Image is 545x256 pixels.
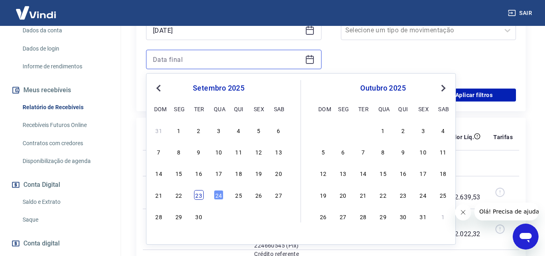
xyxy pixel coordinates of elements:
div: qua [378,104,388,114]
div: Choose segunda-feira, 22 de setembro de 2025 [174,190,184,200]
p: -R$ 2.022,32 [445,220,480,239]
div: Choose sexta-feira, 24 de outubro de 2025 [418,190,428,200]
div: outubro 2025 [317,83,449,93]
a: Informe de rendimentos [19,58,111,75]
div: Choose segunda-feira, 13 de outubro de 2025 [338,168,348,178]
div: Choose segunda-feira, 20 de outubro de 2025 [338,190,348,200]
iframe: Fechar mensagem [455,204,471,220]
div: Choose quinta-feira, 2 de outubro de 2025 [398,125,408,135]
p: -R$ 2.639,53 [445,183,480,202]
div: Choose sábado, 25 de outubro de 2025 [438,190,448,200]
div: Choose terça-feira, 7 de outubro de 2025 [358,147,368,157]
div: Choose domingo, 5 de outubro de 2025 [318,147,328,157]
div: Choose quarta-feira, 1 de outubro de 2025 [214,212,223,221]
div: Choose segunda-feira, 27 de outubro de 2025 [338,212,348,221]
div: Choose segunda-feira, 15 de setembro de 2025 [174,168,184,178]
a: Saldo e Extrato [19,194,111,210]
div: Choose quarta-feira, 15 de outubro de 2025 [378,168,388,178]
div: Choose sexta-feira, 26 de setembro de 2025 [254,190,263,200]
div: Choose sexta-feira, 19 de setembro de 2025 [254,168,263,178]
div: dom [154,104,164,114]
div: qui [398,104,408,114]
div: Choose sábado, 18 de outubro de 2025 [438,168,448,178]
button: Previous Month [154,83,163,93]
div: Choose domingo, 7 de setembro de 2025 [154,147,164,157]
div: Choose quinta-feira, 16 de outubro de 2025 [398,168,408,178]
div: Choose terça-feira, 2 de setembro de 2025 [194,125,204,135]
div: Choose terça-feira, 30 de setembro de 2025 [358,125,368,135]
div: Choose quarta-feira, 10 de setembro de 2025 [214,147,223,157]
div: Choose sábado, 11 de outubro de 2025 [438,147,448,157]
iframe: Botão para abrir a janela de mensagens [513,224,539,250]
div: ter [194,104,204,114]
div: Choose terça-feira, 14 de outubro de 2025 [358,168,368,178]
div: Choose domingo, 19 de outubro de 2025 [318,190,328,200]
div: Choose quarta-feira, 3 de setembro de 2025 [214,125,223,135]
button: Meus recebíveis [10,81,111,99]
a: Saque [19,212,111,228]
div: Choose sexta-feira, 10 de outubro de 2025 [418,147,428,157]
div: month 2025-10 [317,124,449,222]
p: Valor Líq. [448,133,474,141]
div: Choose domingo, 21 de setembro de 2025 [154,190,164,200]
div: Choose sexta-feira, 12 de setembro de 2025 [254,147,263,157]
a: Dados de login [19,40,111,57]
div: Choose domingo, 31 de agosto de 2025 [154,125,164,135]
div: qua [214,104,223,114]
iframe: Mensagem da empresa [474,203,539,220]
div: sex [254,104,263,114]
div: Choose domingo, 12 de outubro de 2025 [318,168,328,178]
div: Choose quinta-feira, 18 de setembro de 2025 [234,168,244,178]
div: Choose terça-feira, 21 de outubro de 2025 [358,190,368,200]
div: sex [418,104,428,114]
a: Conta digital [10,235,111,252]
p: Tarifas [493,133,513,141]
span: Conta digital [23,238,60,249]
div: Choose quinta-feira, 25 de setembro de 2025 [234,190,244,200]
button: Conta Digital [10,176,111,194]
div: Choose quinta-feira, 2 de outubro de 2025 [234,212,244,221]
div: Choose segunda-feira, 29 de setembro de 2025 [338,125,348,135]
div: dom [318,104,328,114]
div: Choose segunda-feira, 8 de setembro de 2025 [174,147,184,157]
div: ter [358,104,368,114]
div: Choose sexta-feira, 3 de outubro de 2025 [418,125,428,135]
div: Choose quarta-feira, 24 de setembro de 2025 [214,190,223,200]
button: Next Month [439,83,448,93]
div: Choose quinta-feira, 11 de setembro de 2025 [234,147,244,157]
div: Choose sexta-feira, 5 de setembro de 2025 [254,125,263,135]
div: Choose sábado, 4 de outubro de 2025 [438,125,448,135]
span: Olá! Precisa de ajuda? [5,6,68,12]
div: setembro 2025 [153,83,284,93]
div: Choose sábado, 4 de outubro de 2025 [274,212,284,221]
input: Data inicial [153,24,302,36]
div: Choose terça-feira, 23 de setembro de 2025 [194,190,204,200]
div: sab [438,104,448,114]
div: Choose terça-feira, 30 de setembro de 2025 [194,212,204,221]
div: Choose quarta-feira, 8 de outubro de 2025 [378,147,388,157]
div: Choose sexta-feira, 17 de outubro de 2025 [418,168,428,178]
button: Aplicar filtros [432,89,516,102]
div: Choose segunda-feira, 6 de outubro de 2025 [338,147,348,157]
div: Choose terça-feira, 28 de outubro de 2025 [358,212,368,221]
div: qui [234,104,244,114]
div: Choose quinta-feira, 9 de outubro de 2025 [398,147,408,157]
div: Choose sábado, 6 de setembro de 2025 [274,125,284,135]
div: Choose domingo, 14 de setembro de 2025 [154,168,164,178]
div: Choose sexta-feira, 3 de outubro de 2025 [254,212,263,221]
div: Choose quarta-feira, 29 de outubro de 2025 [378,212,388,221]
div: Choose domingo, 26 de outubro de 2025 [318,212,328,221]
div: Choose quarta-feira, 17 de setembro de 2025 [214,168,223,178]
div: month 2025-09 [153,124,284,222]
div: Choose sábado, 1 de novembro de 2025 [438,212,448,221]
div: Choose sábado, 27 de setembro de 2025 [274,190,284,200]
img: Vindi [10,0,62,25]
div: Choose sábado, 20 de setembro de 2025 [274,168,284,178]
div: Choose sábado, 13 de setembro de 2025 [274,147,284,157]
input: Data final [153,53,302,66]
div: Choose quarta-feira, 22 de outubro de 2025 [378,190,388,200]
div: Choose terça-feira, 16 de setembro de 2025 [194,168,204,178]
div: Choose sexta-feira, 31 de outubro de 2025 [418,212,428,221]
a: Disponibilização de agenda [19,153,111,169]
a: Relatório de Recebíveis [19,99,111,116]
